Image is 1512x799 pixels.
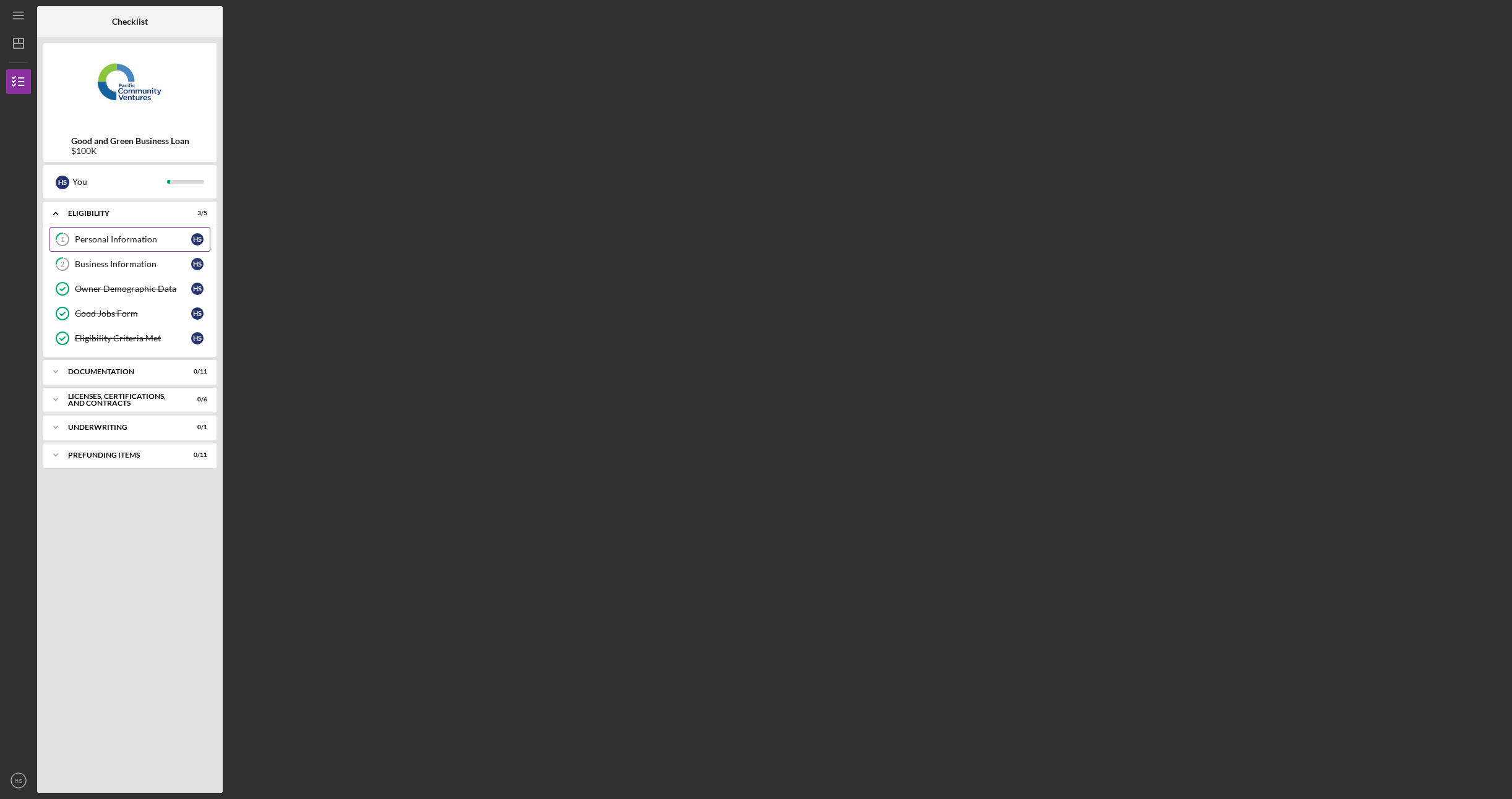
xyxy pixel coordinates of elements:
a: Good Jobs FormHS [49,301,210,326]
b: Checklist [112,17,148,27]
div: Prefunding Items [68,451,176,459]
div: Personal Information [75,234,191,244]
div: 0 / 11 [185,368,207,375]
div: 0 / 6 [185,396,207,403]
div: You [72,171,167,192]
div: Licenses, Certifications, and Contracts [68,393,176,407]
div: Business Information [75,259,191,269]
div: 0 / 1 [185,424,207,431]
div: Underwriting [68,424,176,431]
text: HS [14,777,22,784]
div: H S [56,176,69,189]
div: $100K [71,146,189,156]
a: 2Business InformationHS [49,252,210,276]
div: H S [191,258,204,270]
div: H S [191,283,204,295]
img: Product logo [43,49,217,124]
button: HS [6,768,31,793]
div: Good Jobs Form [75,309,191,318]
div: H S [191,332,204,344]
a: Owner Demographic DataHS [49,276,210,301]
div: Documentation [68,368,176,375]
div: H S [191,233,204,246]
a: Eligibility Criteria MetHS [49,326,210,351]
tspan: 1 [61,236,64,244]
div: 3 / 5 [185,210,207,217]
div: Eligibility [68,210,176,217]
tspan: 2 [61,260,64,268]
div: 0 / 11 [185,451,207,459]
div: Owner Demographic Data [75,284,191,294]
b: Good and Green Business Loan [71,136,189,146]
div: H S [191,307,204,320]
a: 1Personal InformationHS [49,227,210,252]
div: Eligibility Criteria Met [75,333,191,343]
